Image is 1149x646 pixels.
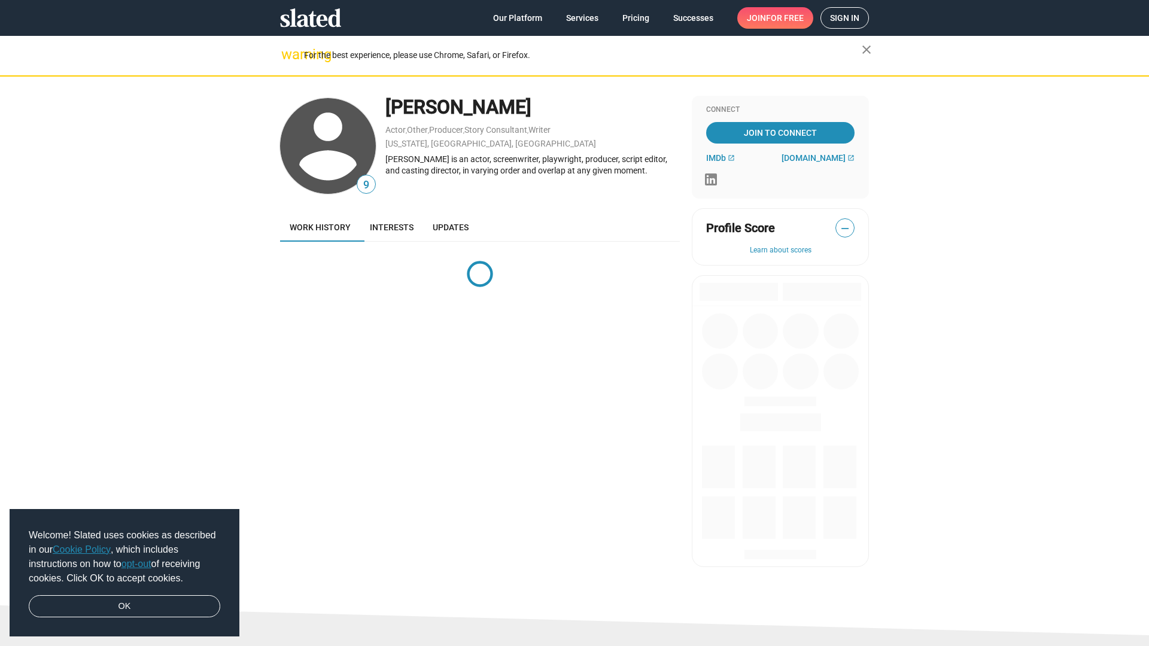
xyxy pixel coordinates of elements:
a: Joinfor free [737,7,813,29]
span: , [406,127,407,134]
a: IMDb [706,153,735,163]
a: Interests [360,213,423,242]
a: Writer [528,125,551,135]
mat-icon: open_in_new [847,154,855,161]
div: For the best experience, please use Chrome, Safari, or Firefox. [304,47,862,63]
a: Story Consultant [464,125,527,135]
span: IMDb [706,153,726,163]
span: for free [766,7,804,29]
span: , [428,127,429,134]
span: Services [566,7,598,29]
span: Successes [673,7,713,29]
span: 9 [357,177,375,193]
mat-icon: open_in_new [728,154,735,161]
span: [DOMAIN_NAME] [782,153,846,163]
a: Sign in [820,7,869,29]
a: Producer [429,125,463,135]
span: Welcome! Slated uses cookies as described in our , which includes instructions on how to of recei... [29,528,220,586]
span: Join To Connect [709,122,852,144]
a: Updates [423,213,478,242]
span: Pricing [622,7,649,29]
a: Cookie Policy [53,544,111,554]
a: Services [557,7,608,29]
div: Connect [706,105,855,115]
span: Our Platform [493,7,542,29]
a: Our Platform [484,7,552,29]
span: Interests [370,223,414,232]
span: Work history [290,223,351,232]
a: dismiss cookie message [29,595,220,618]
span: Sign in [830,8,859,28]
div: [PERSON_NAME] [385,95,680,120]
span: Profile Score [706,220,775,236]
a: Work history [280,213,360,242]
span: , [527,127,528,134]
a: Successes [664,7,723,29]
span: — [836,221,854,236]
div: [PERSON_NAME] is an actor, screenwriter, playwright, producer, script editor, and casting directo... [385,154,680,176]
a: Other [407,125,428,135]
span: , [463,127,464,134]
a: Pricing [613,7,659,29]
mat-icon: warning [281,47,296,62]
a: [DOMAIN_NAME] [782,153,855,163]
a: [US_STATE], [GEOGRAPHIC_DATA], [GEOGRAPHIC_DATA] [385,139,596,148]
a: Join To Connect [706,122,855,144]
mat-icon: close [859,42,874,57]
button: Learn about scores [706,246,855,255]
a: Actor [385,125,406,135]
span: Updates [433,223,469,232]
div: cookieconsent [10,509,239,637]
a: opt-out [121,559,151,569]
span: Join [747,7,804,29]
